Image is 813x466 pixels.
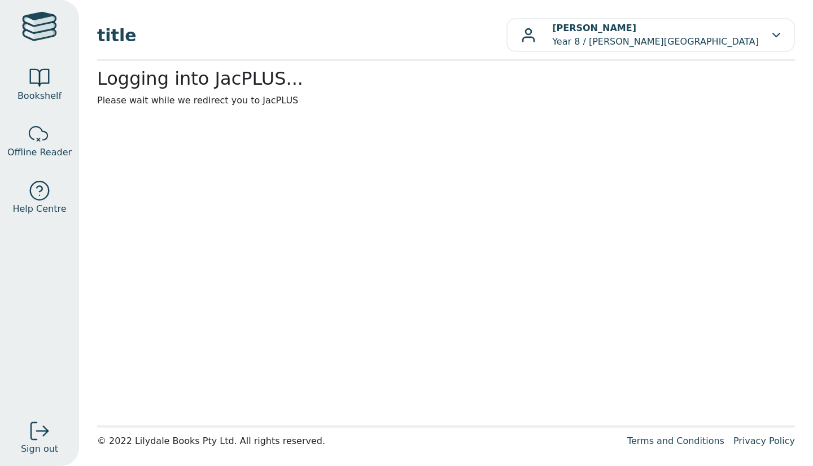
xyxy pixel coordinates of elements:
b: [PERSON_NAME] [552,23,636,33]
h2: Logging into JacPLUS... [97,68,795,89]
span: Sign out [21,442,58,456]
button: [PERSON_NAME]Year 8 / [PERSON_NAME][GEOGRAPHIC_DATA] [506,18,795,52]
a: Privacy Policy [733,435,795,446]
span: Help Centre [12,202,66,216]
a: Terms and Conditions [627,435,724,446]
span: Bookshelf [18,89,62,103]
p: Year 8 / [PERSON_NAME][GEOGRAPHIC_DATA] [552,21,759,49]
p: Please wait while we redirect you to JacPLUS [97,94,795,107]
span: title [97,23,506,48]
div: © 2022 Lilydale Books Pty Ltd. All rights reserved. [97,434,618,448]
span: Offline Reader [7,146,72,159]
